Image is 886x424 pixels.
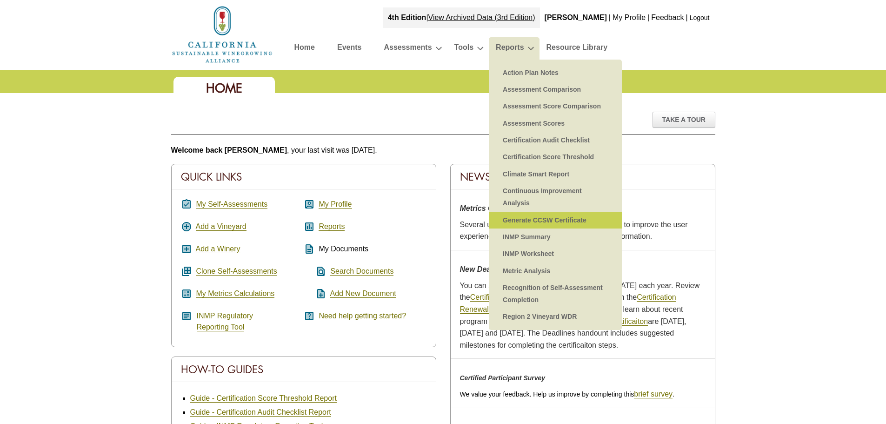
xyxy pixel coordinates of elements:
a: INMP Worksheet [498,245,613,262]
i: help_center [304,310,315,322]
a: Certification Score Threshold [498,148,613,165]
a: View Archived Data (3rd Edition) [428,13,535,21]
a: Metric Analysis [498,262,613,279]
a: Continuous Improvement Analysis [498,182,613,212]
i: assignment_turned_in [181,199,192,210]
a: Need help getting started? [319,312,406,320]
i: add_circle [181,221,192,232]
a: Tools [454,41,473,57]
div: News [451,164,715,189]
b: Welcome back [PERSON_NAME] [171,146,287,154]
span: Several updates were made to the metrics center to improve the user experience and remove under-u... [460,221,688,241]
div: | [685,7,689,28]
span: » [615,85,620,94]
em: Certified Participant Survey [460,374,546,382]
a: INMP Summary [498,229,613,245]
a: Climate Smart Report [498,166,613,182]
a: Assessment Score Comparison [498,98,613,114]
i: assessment [304,221,315,232]
a: Reports [496,41,524,57]
a: Add New Document [330,289,396,298]
a: Guide - Certification Audit Checklist Report [190,408,331,417]
a: Guide - Certification Score Threshold Report [190,394,337,403]
div: | [646,7,650,28]
span: Home [206,80,242,96]
strong: Metrics Center Updates [460,204,543,212]
a: Region 2 Vineyard WDR [498,308,613,325]
i: calculate [181,288,192,299]
div: | [608,7,612,28]
a: Home [171,30,273,38]
a: Resource Library [546,41,608,57]
i: article [181,310,192,322]
a: Clone Self-Assessments [196,267,277,276]
a: Search Documents [330,267,393,276]
a: Assessments [384,41,432,57]
img: logo_cswa2x.png [171,5,273,64]
i: account_box [304,199,315,210]
p: You can start the Self-Assessment as early as [DATE] each year. Review the handout and watch the ... [460,280,706,351]
a: Recognition of Self-Assessment Completion [498,279,613,309]
a: Assessment Comparison [498,81,613,98]
a: Certification Audit Checklist [498,132,613,148]
a: Feedback [651,13,684,21]
a: brief survey [634,390,673,398]
i: find_in_page [304,266,326,277]
a: Certification Renewal Webinar [460,293,676,314]
div: Quick Links [172,164,436,189]
p: , your last visit was [DATE]. [171,144,715,156]
a: Add a Winery [196,245,240,253]
a: Generate CCSW Certificate [498,212,613,229]
a: My Profile [319,200,352,209]
div: Take A Tour [653,112,715,128]
a: My Profile [613,13,646,21]
a: Events [337,41,361,57]
i: note_add [304,288,326,299]
div: | [383,7,540,28]
i: description [304,243,315,255]
a: My Self-Assessments [196,200,267,209]
a: Add a Vineyard [196,222,246,231]
i: queue [181,266,192,277]
a: Home [294,41,315,57]
a: Reports [319,222,345,231]
a: Logout [690,14,710,21]
a: My Metrics Calculations [196,289,274,298]
a: Certification Renewal Steps [470,293,562,302]
a: INMP RegulatoryReporting Tool [197,312,253,331]
a: Assessment Scores [498,115,613,132]
span: My Documents [319,245,368,253]
b: [PERSON_NAME] [545,13,607,21]
strong: New Deadlines [460,265,513,273]
span: We value your feedback. Help us improve by completing this . [460,390,674,398]
a: Action Plan Notes [498,64,613,81]
div: How-To Guides [172,357,436,382]
strong: 4th Edition [388,13,426,21]
i: add_box [181,243,192,255]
